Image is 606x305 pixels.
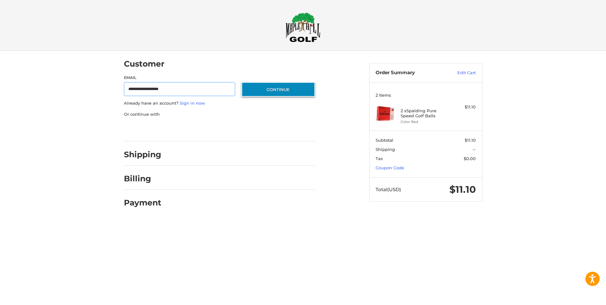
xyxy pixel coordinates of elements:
[286,12,320,42] img: Maple Hill Golf
[401,119,449,125] li: Color Red
[449,184,476,195] span: $11.10
[124,174,161,184] h2: Billing
[124,100,315,107] p: Already have an account?
[229,124,277,135] iframe: PayPal-venmo
[473,147,476,152] span: --
[180,101,205,106] a: Sign in now
[124,111,315,118] p: Or continue with
[465,138,476,143] span: $11.10
[376,156,383,161] span: Tax
[242,82,315,97] button: Continue
[444,70,476,76] a: Edit Cart
[124,150,161,159] h2: Shipping
[401,108,449,119] h4: 2 x Spalding Pure Speed Golf Balls
[464,156,476,161] span: $0.00
[176,124,223,135] iframe: PayPal-paylater
[376,138,393,143] span: Subtotal
[451,104,476,110] div: $11.10
[376,70,444,76] h3: Order Summary
[376,147,395,152] span: Shipping
[376,165,404,170] a: Coupon Code
[122,124,169,135] iframe: PayPal-paypal
[124,198,161,208] h2: Payment
[124,75,235,81] label: Email
[554,288,606,305] iframe: Google Customer Reviews
[124,59,164,69] h2: Customer
[376,93,476,98] h3: 2 Items
[376,186,401,192] span: Total (USD)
